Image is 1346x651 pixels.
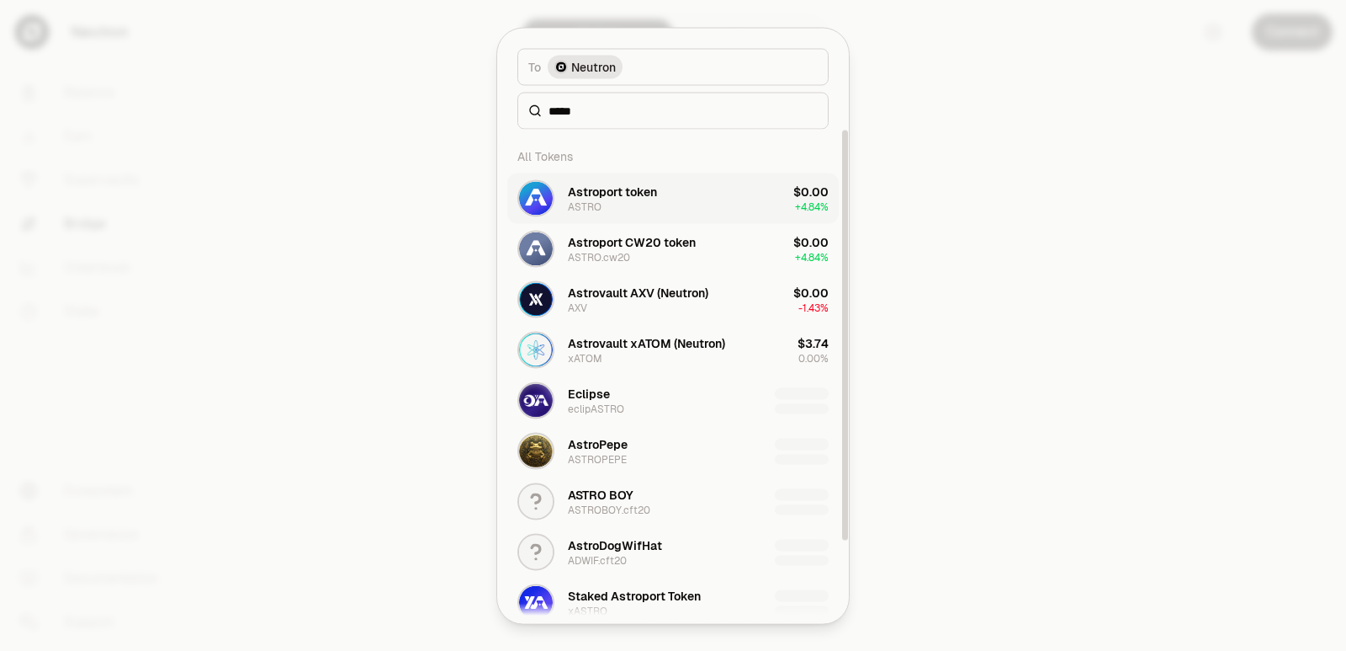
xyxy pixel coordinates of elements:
[568,334,725,351] div: Astrovault xATOM (Neutron)
[568,486,633,503] div: ASTRO BOY
[519,232,553,265] img: ASTRO.cw20 Logo
[519,383,553,417] img: eclipASTRO Logo
[793,284,829,301] div: $0.00
[793,233,829,250] div: $0.00
[507,476,839,526] button: ASTRO BOYASTROBOY.cft20
[568,587,701,604] div: Staked Astroport Token
[568,503,650,516] div: ASTROBOY.cft20
[568,536,662,553] div: AstroDogWifHat
[507,577,839,627] button: xASTRO LogoStaked Astroport TokenxASTRO
[507,173,839,223] button: ASTRO LogoAstroport tokenASTRO$0.00+4.84%
[507,324,839,375] button: xATOM LogoAstrovault xATOM (Neutron)xATOM$3.740.00%
[519,434,553,467] img: ASTROPEPE Logo
[519,333,553,366] img: xATOM Logo
[568,301,587,314] div: AXV
[568,402,624,415] div: eclipASTRO
[568,435,628,452] div: AstroPepe
[795,250,829,264] span: + 4.84%
[507,139,839,173] div: All Tokens
[568,250,630,264] div: ASTRO.cw20
[507,526,839,577] button: AstroDogWifHatADWIF.cft20
[795,200,829,213] span: + 4.84%
[556,61,566,72] img: Neutron Logo
[568,553,627,567] div: ADWIF.cft20
[568,284,708,301] div: Astrovault AXV (Neutron)
[798,301,829,314] span: -1.43%
[528,58,541,75] span: To
[568,233,696,250] div: Astroport CW20 token
[798,351,829,365] span: 0.00%
[798,334,829,351] div: $3.74
[507,425,839,476] button: ASTROPEPE LogoAstroPepeASTROPEPE
[568,452,627,466] div: ASTROPEPE
[507,274,839,324] button: AXV LogoAstrovault AXV (Neutron)AXV$0.00-1.43%
[568,183,657,200] div: Astroport token
[507,223,839,274] button: ASTRO.cw20 LogoAstroport CW20 tokenASTRO.cw20$0.00+4.84%
[568,351,602,365] div: xATOM
[571,58,616,75] span: Neutron
[519,282,553,316] img: AXV Logo
[793,183,829,200] div: $0.00
[519,181,553,215] img: ASTRO Logo
[517,48,829,85] button: ToNeutron LogoNeutron
[568,385,610,402] div: Eclipse
[568,604,607,617] div: xASTRO
[568,200,601,213] div: ASTRO
[519,585,553,619] img: xASTRO Logo
[507,375,839,425] button: eclipASTRO LogoEclipseeclipASTRO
